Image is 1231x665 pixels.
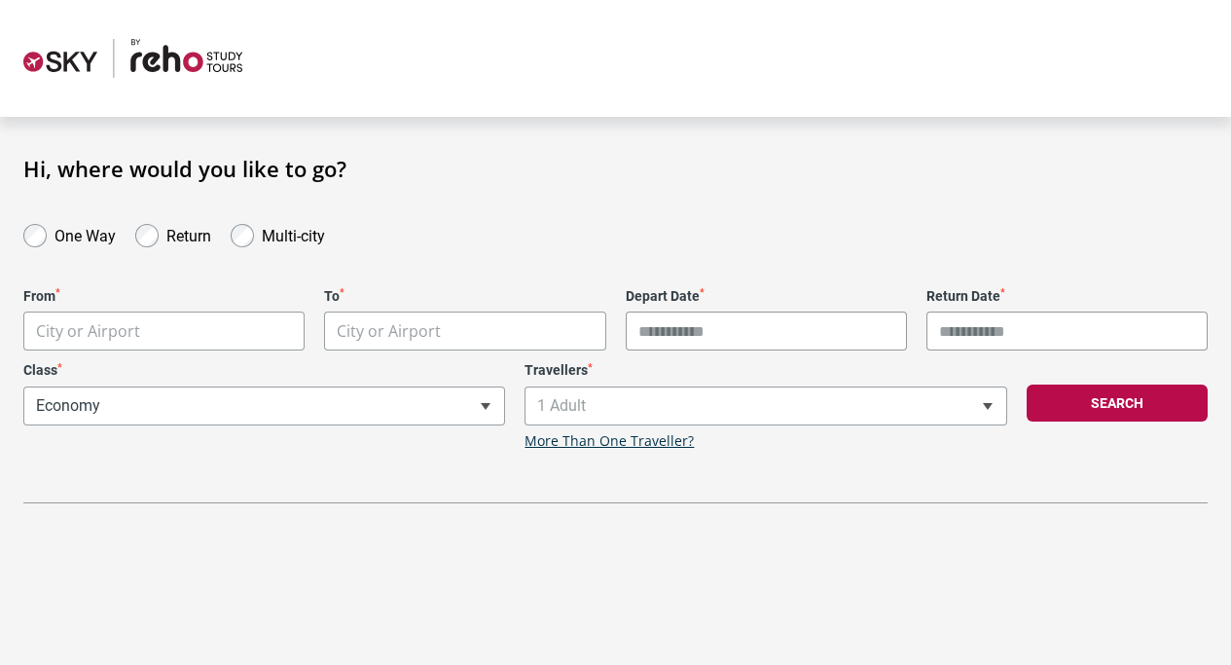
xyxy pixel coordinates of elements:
[324,312,605,351] span: City or Airport
[525,433,694,450] a: More Than One Traveller?
[525,387,1006,425] span: 1 Adult
[337,320,441,342] span: City or Airport
[24,388,504,425] span: Economy
[926,288,1208,305] label: Return Date
[525,362,1006,379] label: Travellers
[324,288,605,305] label: To
[54,222,116,245] label: One Way
[23,156,1208,181] h1: Hi, where would you like to go?
[36,320,140,342] span: City or Airport
[166,222,211,245] label: Return
[23,312,305,351] span: City or Airport
[262,222,325,245] label: Multi-city
[24,313,304,351] span: City or Airport
[525,388,1005,425] span: 1 Adult
[23,362,505,379] label: Class
[626,288,907,305] label: Depart Date
[23,288,305,305] label: From
[23,387,505,425] span: Economy
[325,313,604,351] span: City or Airport
[1027,385,1208,422] button: Search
